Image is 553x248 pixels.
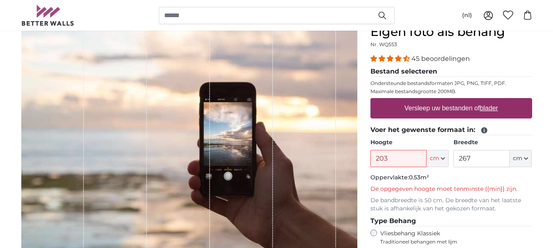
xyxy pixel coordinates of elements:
span: 0.53m² [409,174,429,181]
u: blader [480,105,498,112]
p: Ondersteunde bestandsformaten JPG, PNG, TIFF, PDF. [370,80,532,87]
button: cm [510,150,532,167]
span: 45 beoordelingen [411,55,470,63]
button: (nl) [456,8,479,23]
label: Breedte [454,139,532,147]
span: cm [430,154,439,163]
button: cm [427,150,449,167]
label: Vliesbehang Klassiek [380,230,517,245]
span: cm [513,154,522,163]
label: Hoogte [370,139,449,147]
span: Nr. WQ553 [370,41,397,47]
span: Traditioneel behangen met lijm [380,239,517,245]
h1: Eigen foto als behang [370,25,532,39]
p: Maximale bestandsgrootte 200MB. [370,88,532,95]
label: Versleep uw bestanden of [401,100,501,116]
legend: Bestand selecteren [370,67,532,77]
p: De bandbreedte is 50 cm. De breedte van het laatste stuk is afhankelijk van het gekozen formaat. [370,197,532,213]
img: Betterwalls [21,5,74,26]
span: 4.36 stars [370,55,411,63]
p: De opgegeven hoogte moet tenminste {{min}} zijn. [370,185,532,193]
legend: Type Behang [370,216,532,226]
legend: Voer het gewenste formaat in: [370,125,532,135]
p: Oppervlakte: [370,174,532,182]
